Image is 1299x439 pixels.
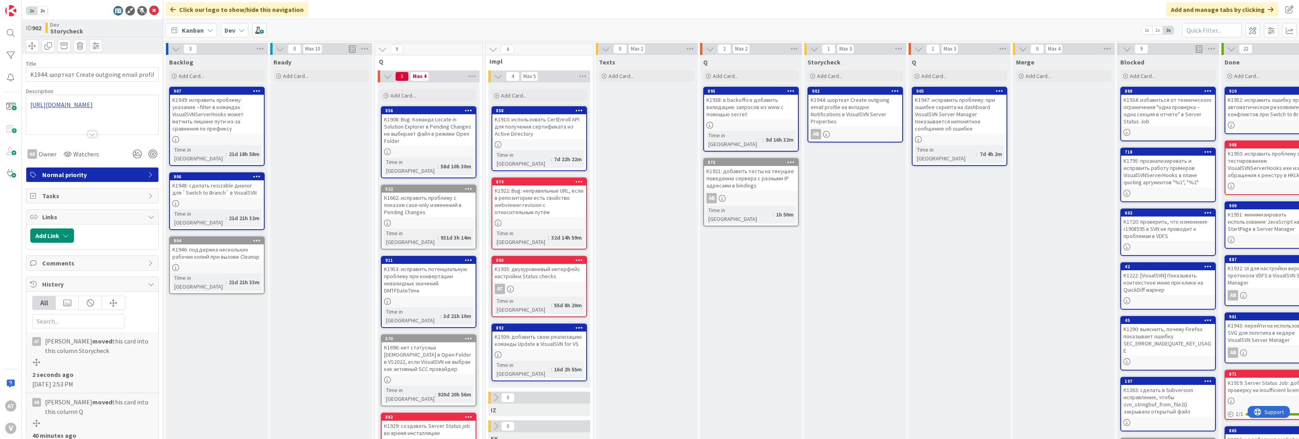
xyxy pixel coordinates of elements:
span: 2x [37,7,48,15]
div: K1929: создавать Server Status job во время инсталляции [382,421,476,438]
a: 718K1795: проанализировать и исправить работу примеров VisualSVNServerHooks в плане quoting аргум... [1120,148,1216,202]
div: All [33,296,56,310]
div: 718 [1121,148,1215,156]
span: Dev [50,21,83,28]
div: 874 [492,178,586,185]
div: AT [495,284,505,294]
div: 920d 20h 56m [436,390,473,399]
div: 718K1795: проанализировать и исправить работу примеров VisualSVNServerHooks в плане quoting аргум... [1121,148,1215,187]
div: 888 [1125,88,1215,94]
div: Time in [GEOGRAPHIC_DATA] [384,158,437,175]
div: 907 [170,88,264,95]
div: 522K1662: исправить проблему с показом case-only изменений в Pending Changes [382,185,476,217]
div: K1934: избавиться от технического ограничения "одна проверка – одна секция в отчете" в Server Sta... [1121,95,1215,127]
div: K1949: исправить проблему: указание --filter в командах VisualSVNServerHooks может матчить лишние... [170,95,264,134]
div: 45K1290: выяснить, почему Firefox показывает ошибку SEC_ERROR_INADEQUATE_KEY_USAGE [1121,317,1215,356]
div: 570K1696: нет статусных [DEMOGRAPHIC_DATA] в Open Folder в VS2022, если VisualSVN не выбран как а... [382,335,476,374]
div: 888K1934: избавиться от технического ограничения "одна проверка – одна секция в отчете" в Server ... [1121,88,1215,127]
div: 858 [496,108,586,113]
div: Max 2 [735,47,747,51]
div: 911 [385,258,476,263]
b: 902 [32,24,41,32]
span: 2x [1152,26,1163,34]
div: 895K1938: в backoffice добавить валидацию запросов из www с помощью secret [704,88,798,119]
span: [PERSON_NAME] this card into this column Q [45,397,152,416]
div: 570 [382,335,476,342]
a: 911K1953: исправить потенциальную проблему при конвертации невалидных значений DMTFDateTimeTime i... [381,256,476,328]
input: Search... [32,314,125,328]
div: 890 [492,257,586,264]
span: 1 [926,44,940,54]
div: K1720: проверить, что изменение r1908595 в SVN не приводит к проблемам в VDFS [1121,217,1215,241]
div: 904K1946: поддержка нескольких рабочих копий при вызове Cleanup [170,237,264,262]
img: Visit kanbanzone.com [5,5,16,16]
span: 5 [395,72,409,81]
a: 907K1949: исправить проблему: указание --filter в командах VisualSVNServerHooks может матчить лиш... [169,87,265,166]
div: 906K1948: сделать resizable диалог для `Switch to Branch` в VisualSVN [170,173,264,198]
div: K1662: исправить проблему с показом case-only изменений в Pending Changes [382,193,476,217]
a: 890K1935: двухуровневый интерфейс настройки Status checksATTime in [GEOGRAPHIC_DATA]:55d 8h 20m [492,256,587,317]
span: 9 [390,45,404,54]
span: ID [26,23,41,33]
span: Description [26,88,53,95]
span: : [763,135,764,144]
span: 9 [1135,44,1148,54]
div: V [5,423,16,434]
div: 602 [1121,209,1215,217]
span: : [437,162,439,171]
div: Max 4 [1048,47,1060,51]
div: 890K1935: двухуровневый интерфейс настройки Status checks [492,257,586,281]
div: 882 [385,414,476,420]
span: Add Card... [390,92,416,99]
span: : [551,301,552,310]
div: Time in [GEOGRAPHIC_DATA] [495,229,548,246]
span: Add Card... [501,92,527,99]
span: Add Card... [283,72,308,80]
div: K1948: сделать resizable диалог для `Switch to Branch` в VisualSVN [170,180,264,198]
div: K1944: шорткат Create outgoing email profile на вкладке Notifications в VisualSVN Server Properties [808,95,902,127]
div: 45 [1121,317,1215,324]
span: Storycheck [807,58,841,66]
div: 902 [808,88,902,95]
span: : [440,312,441,320]
span: History [42,279,144,289]
div: 9d 16h 32m [764,135,796,144]
div: 858 [492,107,586,114]
span: 22 [1239,44,1252,54]
span: 0 [288,44,301,54]
a: 874K1922: Bug: неправильные URL, если в репозитории есть свойство webviewer:revision с относитель... [492,178,587,250]
span: : [773,210,774,219]
div: K1795: проанализировать и исправить работу примеров VisualSVNServerHooks в плане quoting аргумент... [1121,156,1215,187]
div: 882K1929: создавать Server Status job во время инсталляции [382,414,476,438]
div: 21d 21h 33m [227,278,261,287]
div: Time in [GEOGRAPHIC_DATA] [706,206,773,223]
div: 7d 4h 2m [978,150,1004,158]
a: 45K1290: выяснить, почему Firefox показывает ошибку SEC_ERROR_INADEQUATE_KEY_USAGE [1120,316,1216,371]
a: 42K1222: [VisualSVN] Показывать контекстное меню при клике на QuickDiff маркер [1120,262,1216,310]
span: Tasks [42,191,144,201]
div: 602K1720: проверить, что изменение r1908595 в SVN не приводит к проблемам в VDFS [1121,209,1215,241]
div: 42K1222: [VisualSVN] Показывать контекстное меню при клике на QuickDiff маркер [1121,263,1215,295]
div: [DATE] 2:53 PM [32,370,152,389]
div: 904 [174,238,264,244]
label: Title [26,60,36,67]
input: type card name here... [26,67,159,82]
span: 4 [506,72,519,81]
div: 906 [174,174,264,180]
div: Time in [GEOGRAPHIC_DATA] [495,297,551,314]
span: Done [1225,58,1240,66]
span: : [226,214,227,222]
div: K1922: Bug: неправильные URL, если в репозитории есть свойство webviewer:revision с относительным... [492,185,586,217]
div: 906 [170,173,264,180]
div: 21d 18h 58m [227,150,261,158]
a: 892K1936: добавить свою реализацию команды Update в VisualSVN for VSTime in [GEOGRAPHIC_DATA]:16d... [492,324,587,381]
div: 892 [496,325,586,331]
div: Time in [GEOGRAPHIC_DATA] [172,273,226,291]
a: 905K1947: исправить проблему: при ошибке скрипта на dashboard VisualSVN Server Manager показывает... [912,87,1007,166]
span: Q [912,58,916,66]
div: 895 [704,88,798,95]
span: : [226,150,227,158]
div: Time in [GEOGRAPHIC_DATA] [495,361,551,378]
div: Max 4 [413,74,427,78]
span: 1 / 1 [1236,410,1243,418]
